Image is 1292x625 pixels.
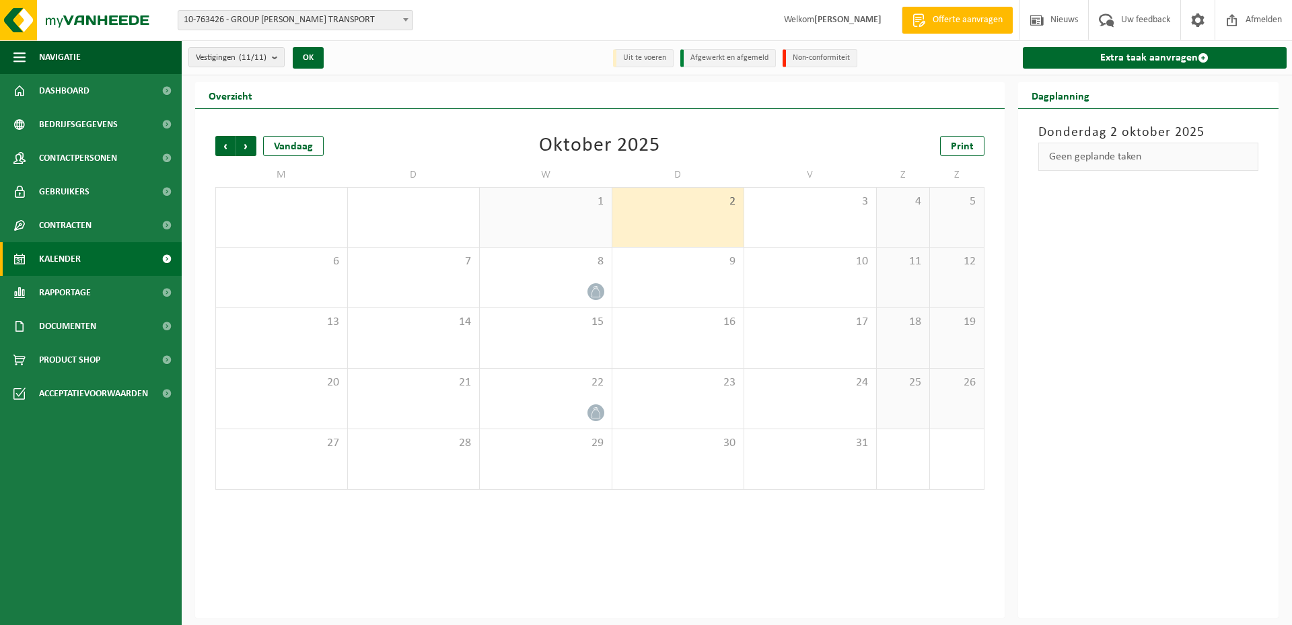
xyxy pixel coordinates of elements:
span: Vorige [215,136,236,156]
span: 22 [487,375,605,390]
span: 18 [884,315,923,330]
td: D [348,163,480,187]
span: Documenten [39,309,96,343]
td: Z [930,163,984,187]
td: M [215,163,348,187]
td: W [480,163,612,187]
span: Volgende [236,136,256,156]
div: Vandaag [263,136,324,156]
span: Bedrijfsgegevens [39,108,118,141]
span: 29 [487,436,605,451]
span: 23 [619,375,738,390]
span: 8 [487,254,605,269]
h2: Overzicht [195,82,266,108]
span: 14 [355,315,473,330]
td: V [744,163,877,187]
span: 9 [619,254,738,269]
span: 21 [355,375,473,390]
span: 13 [223,315,340,330]
span: 27 [223,436,340,451]
div: Geen geplande taken [1038,143,1259,171]
td: Z [877,163,931,187]
span: 17 [751,315,869,330]
span: Print [951,141,974,152]
span: Vestigingen [196,48,266,68]
h2: Dagplanning [1018,82,1103,108]
span: Kalender [39,242,81,276]
span: Contactpersonen [39,141,117,175]
span: 10-763426 - GROUP MATTHEEUWS ERIC TRANSPORT [178,10,413,30]
span: Offerte aanvragen [929,13,1006,27]
span: 7 [355,254,473,269]
div: Oktober 2025 [539,136,660,156]
span: Contracten [39,209,92,242]
span: Dashboard [39,74,89,108]
li: Uit te voeren [613,49,674,67]
span: 6 [223,254,340,269]
span: 1 [487,194,605,209]
span: Acceptatievoorwaarden [39,377,148,410]
span: Gebruikers [39,175,89,209]
a: Offerte aanvragen [902,7,1013,34]
span: 19 [937,315,976,330]
strong: [PERSON_NAME] [814,15,882,25]
span: 30 [619,436,738,451]
span: 2 [619,194,738,209]
span: Navigatie [39,40,81,74]
span: 31 [751,436,869,451]
h3: Donderdag 2 oktober 2025 [1038,122,1259,143]
span: 15 [487,315,605,330]
a: Extra taak aanvragen [1023,47,1287,69]
span: Product Shop [39,343,100,377]
span: 3 [751,194,869,209]
button: Vestigingen(11/11) [188,47,285,67]
span: 25 [884,375,923,390]
span: 28 [355,436,473,451]
span: 4 [884,194,923,209]
a: Print [940,136,984,156]
iframe: chat widget [7,595,225,625]
li: Afgewerkt en afgemeld [680,49,776,67]
td: D [612,163,745,187]
span: 24 [751,375,869,390]
span: 10 [751,254,869,269]
span: 10-763426 - GROUP MATTHEEUWS ERIC TRANSPORT [178,11,412,30]
span: 11 [884,254,923,269]
button: OK [293,47,324,69]
count: (11/11) [239,53,266,62]
span: 12 [937,254,976,269]
span: 26 [937,375,976,390]
li: Non-conformiteit [783,49,857,67]
span: 20 [223,375,340,390]
span: 5 [937,194,976,209]
span: Rapportage [39,276,91,309]
span: 16 [619,315,738,330]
